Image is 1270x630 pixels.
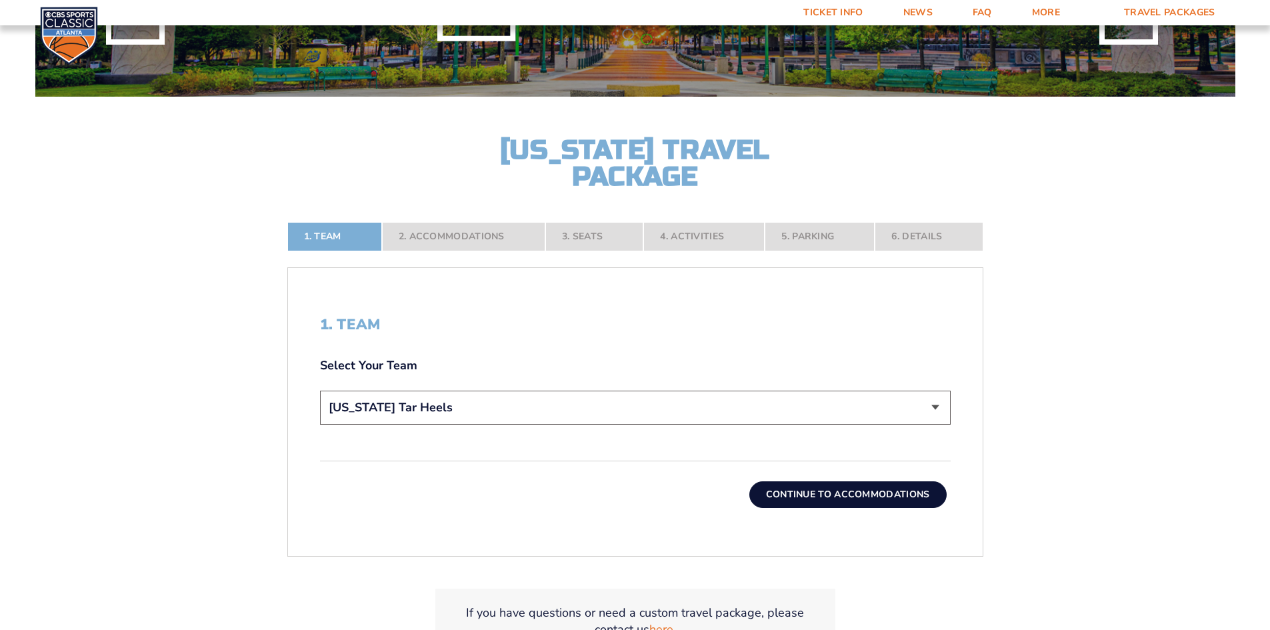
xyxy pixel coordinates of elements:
h2: 1. Team [320,316,951,333]
label: Select Your Team [320,357,951,374]
button: Continue To Accommodations [749,481,947,508]
h2: [US_STATE] Travel Package [489,137,782,190]
img: CBS Sports Classic [40,7,98,65]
